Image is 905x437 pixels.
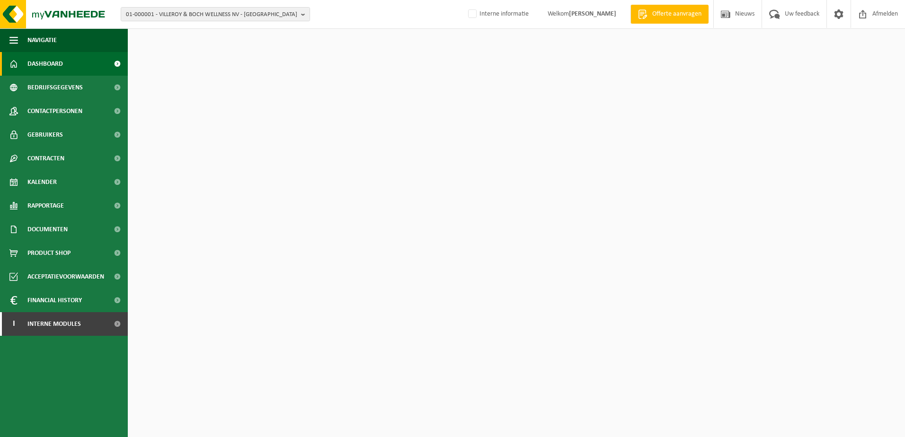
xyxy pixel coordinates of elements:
[630,5,709,24] a: Offerte aanvragen
[27,28,57,52] span: Navigatie
[650,9,704,19] span: Offerte aanvragen
[27,52,63,76] span: Dashboard
[27,170,57,194] span: Kalender
[27,147,64,170] span: Contracten
[27,99,82,123] span: Contactpersonen
[466,7,529,21] label: Interne informatie
[27,218,68,241] span: Documenten
[27,288,82,312] span: Financial History
[121,7,310,21] button: 01-000001 - VILLEROY & BOCH WELLNESS NV - [GEOGRAPHIC_DATA]
[27,76,83,99] span: Bedrijfsgegevens
[27,123,63,147] span: Gebruikers
[27,241,71,265] span: Product Shop
[126,8,297,22] span: 01-000001 - VILLEROY & BOCH WELLNESS NV - [GEOGRAPHIC_DATA]
[27,265,104,288] span: Acceptatievoorwaarden
[9,312,18,336] span: I
[569,10,616,17] strong: [PERSON_NAME]
[27,312,81,336] span: Interne modules
[27,194,64,218] span: Rapportage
